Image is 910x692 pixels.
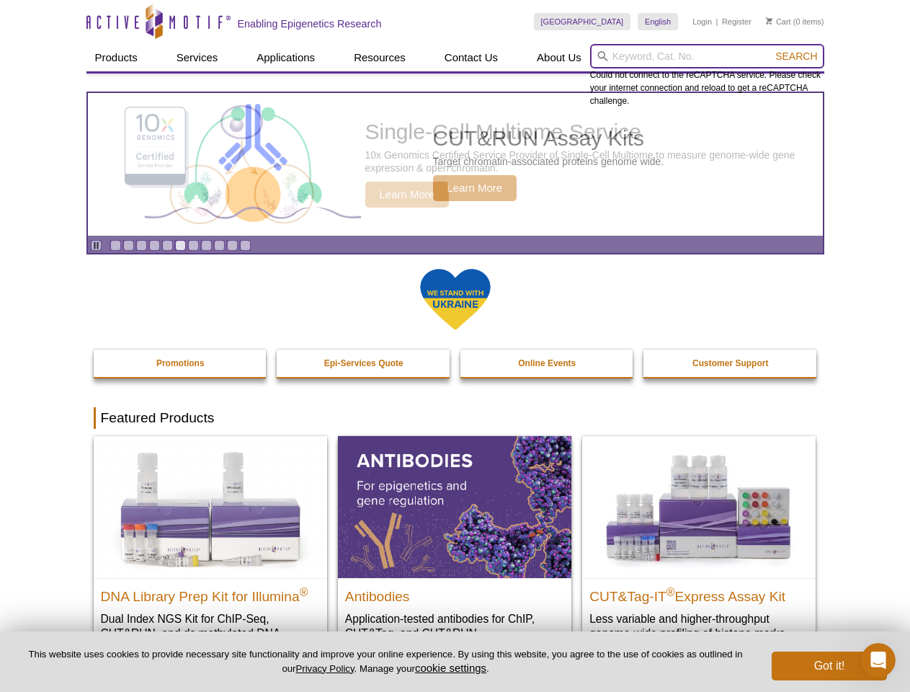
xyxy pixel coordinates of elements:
a: Go to slide 8 [201,240,212,251]
a: CUT&Tag-IT® Express Assay Kit CUT&Tag-IT®Express Assay Kit Less variable and higher-throughput ge... [582,436,816,655]
a: DNA Library Prep Kit for Illumina DNA Library Prep Kit for Illumina® Dual Index NGS Kit for ChIP-... [94,436,327,669]
a: Go to slide 4 [149,240,160,251]
a: All Antibodies Antibodies Application-tested antibodies for ChIP, CUT&Tag, and CUT&RUN. [338,436,571,655]
p: This website uses cookies to provide necessary site functionality and improve your online experie... [23,648,748,675]
a: Go to slide 9 [214,240,225,251]
input: Keyword, Cat. No. [590,44,824,68]
img: DNA Library Prep Kit for Illumina [94,436,327,577]
h2: CUT&Tag-IT Express Assay Kit [589,582,808,604]
strong: Promotions [156,358,205,368]
img: Your Cart [766,17,772,25]
strong: Online Events [518,358,576,368]
a: Go to slide 10 [227,240,238,251]
h2: Featured Products [94,407,817,429]
a: Go to slide 7 [188,240,199,251]
strong: Epi-Services Quote [324,358,403,368]
sup: ® [666,585,675,598]
h2: CUT&RUN Assay Kits [433,128,664,149]
a: Go to slide 1 [110,240,121,251]
a: English [638,13,678,30]
span: Search [775,50,817,62]
a: Resources [345,44,414,71]
a: Epi-Services Quote [277,350,451,377]
a: Contact Us [436,44,507,71]
h2: Enabling Epigenetics Research [238,17,382,30]
a: Register [722,17,751,27]
img: All Antibodies [338,436,571,577]
button: Got it! [772,652,887,680]
img: CUT&RUN Assay Kits [145,99,361,231]
a: Promotions [94,350,268,377]
a: Toggle autoplay [91,240,102,251]
img: CUT&Tag-IT® Express Assay Kit [582,436,816,577]
a: [GEOGRAPHIC_DATA] [534,13,631,30]
a: CUT&RUN Assay Kits CUT&RUN Assay Kits Target chromatin-associated proteins genome wide. Learn More [88,93,823,236]
p: Dual Index NGS Kit for ChIP-Seq, CUT&RUN, and ds methylated DNA assays. [101,611,320,655]
a: Go to slide 6 [175,240,186,251]
strong: Customer Support [692,358,768,368]
h2: DNA Library Prep Kit for Illumina [101,582,320,604]
li: (0 items) [766,13,824,30]
button: cookie settings [415,662,486,674]
article: CUT&RUN Assay Kits [88,93,823,236]
a: Go to slide 2 [123,240,134,251]
a: Applications [248,44,324,71]
a: Online Events [460,350,635,377]
img: We Stand With Ukraine [419,267,491,332]
a: Products [86,44,146,71]
p: Target chromatin-associated proteins genome wide. [433,155,664,168]
span: Learn More [433,175,517,201]
sup: ® [300,585,308,598]
a: Cart [766,17,791,27]
a: Go to slide 11 [240,240,251,251]
iframe: Intercom live chat [861,643,896,678]
a: Privacy Policy [295,663,354,674]
a: Login [692,17,712,27]
a: About Us [528,44,590,71]
h2: Antibodies [345,582,564,604]
button: Search [771,50,821,63]
a: Go to slide 3 [136,240,147,251]
div: Could not connect to the reCAPTCHA service. Please check your internet connection and reload to g... [590,44,824,107]
a: Customer Support [643,350,818,377]
p: Application-tested antibodies for ChIP, CUT&Tag, and CUT&RUN. [345,611,564,641]
p: Less variable and higher-throughput genome-wide profiling of histone marks​. [589,611,808,641]
li: | [716,13,718,30]
a: Services [168,44,227,71]
a: Go to slide 5 [162,240,173,251]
